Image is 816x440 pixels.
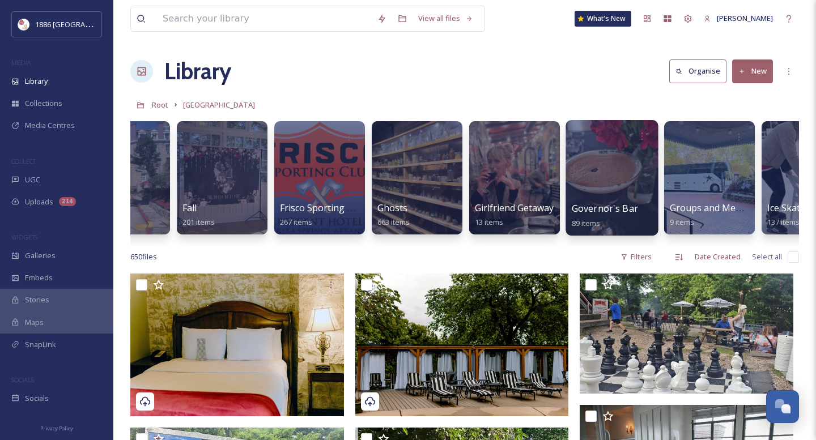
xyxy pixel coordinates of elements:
[25,272,53,283] span: Embeds
[11,157,36,165] span: COLLECT
[40,421,73,434] a: Privacy Policy
[572,217,601,228] span: 89 items
[25,98,62,109] span: Collections
[689,246,746,268] div: Date Created
[670,202,762,214] span: Groups and Meetings
[130,251,157,262] span: 650 file s
[59,197,76,206] div: 214
[670,217,694,227] span: 9 items
[11,375,34,384] span: SOCIALS
[766,390,799,423] button: Open Chat
[767,202,814,214] span: Ice Skating
[413,7,479,29] a: View all files
[670,203,762,227] a: Groups and Meetings9 items
[732,59,773,83] button: New
[377,203,410,227] a: Ghosts663 items
[25,196,53,207] span: Uploads
[183,98,255,112] a: [GEOGRAPHIC_DATA]
[615,246,657,268] div: Filters
[25,294,49,305] span: Stories
[40,425,73,432] span: Privacy Policy
[182,217,215,227] span: 201 items
[25,120,75,131] span: Media Centres
[580,274,793,394] img: 20250510_182841.jpg
[475,217,503,227] span: 13 items
[669,59,726,83] button: Organise
[18,19,29,30] img: logos.png
[355,274,569,416] img: IMG_2474.jpg
[25,393,49,404] span: Socials
[475,202,554,214] span: Girlfriend Getaway
[152,100,168,110] span: Root
[25,76,48,87] span: Library
[572,203,638,228] a: Governor's Bar89 items
[717,13,773,23] span: [PERSON_NAME]
[183,100,255,110] span: [GEOGRAPHIC_DATA]
[572,202,638,215] span: Governor's Bar
[11,58,31,67] span: MEDIA
[25,174,40,185] span: UGC
[767,217,800,227] span: 137 items
[280,217,312,227] span: 267 items
[182,203,215,227] a: Fall201 items
[280,203,366,227] a: Frisco Sporting Club267 items
[669,59,732,83] a: Organise
[575,11,631,27] a: What's New
[377,202,407,214] span: Ghosts
[752,251,782,262] span: Select all
[377,217,410,227] span: 663 items
[25,250,56,261] span: Galleries
[164,54,231,88] a: Library
[25,339,56,350] span: SnapLink
[25,317,44,328] span: Maps
[280,202,366,214] span: Frisco Sporting Club
[475,203,554,227] a: Girlfriend Getaway13 items
[157,6,372,31] input: Search your library
[11,233,37,241] span: WIDGETS
[698,7,779,29] a: [PERSON_NAME]
[35,19,125,29] span: 1886 [GEOGRAPHIC_DATA]
[767,203,814,227] a: Ice Skating137 items
[130,274,344,416] img: IMG_2266.jpg
[152,98,168,112] a: Root
[182,202,197,214] span: Fall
